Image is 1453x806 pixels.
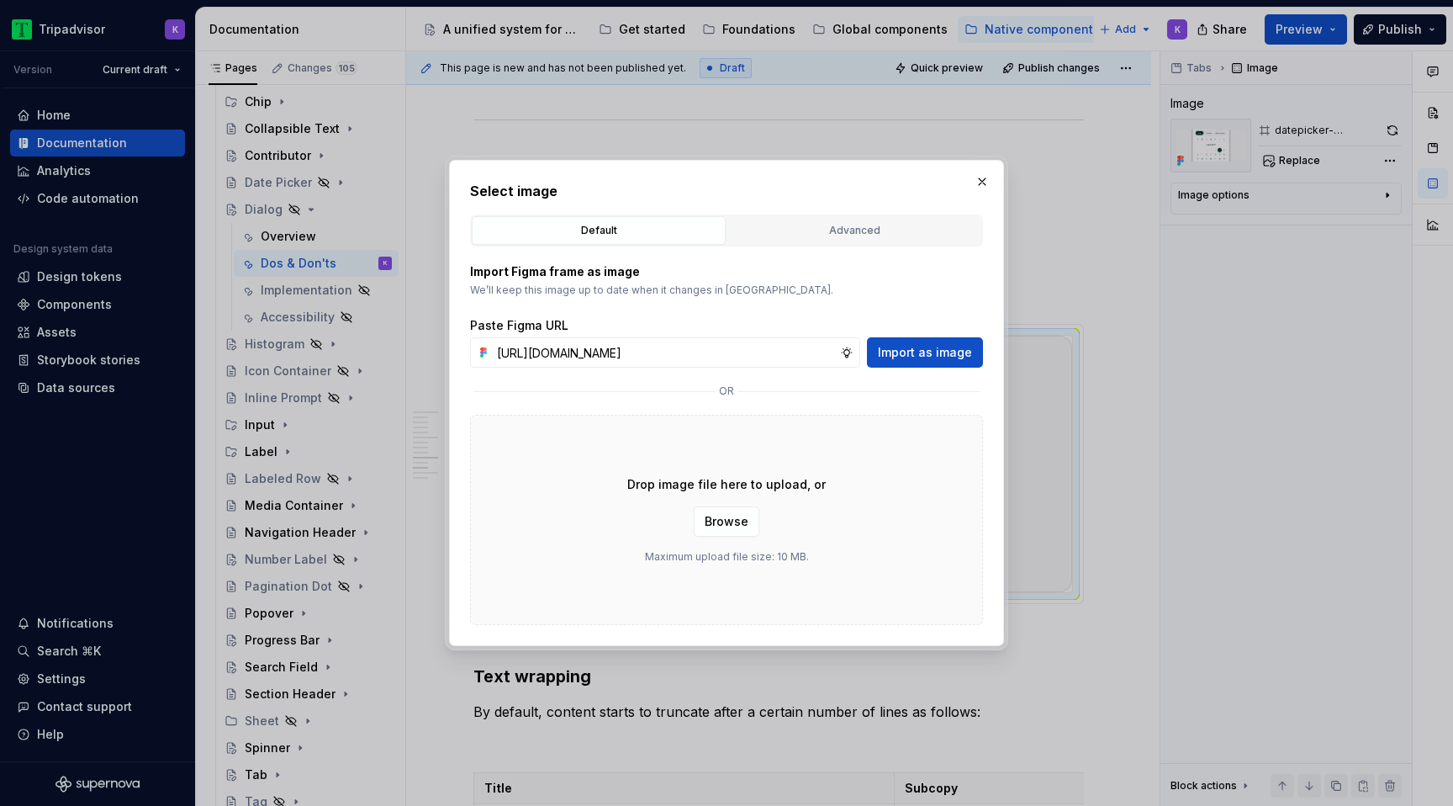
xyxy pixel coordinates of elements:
span: Import as image [878,344,972,361]
div: Default [478,222,720,239]
span: Browse [705,513,748,530]
h2: Select image [470,181,983,201]
label: Paste Figma URL [470,317,568,334]
p: or [719,384,734,398]
p: We’ll keep this image up to date when it changes in [GEOGRAPHIC_DATA]. [470,284,983,297]
p: Import Figma frame as image [470,263,983,280]
p: Maximum upload file size: 10 MB. [645,550,809,564]
button: Browse [694,506,759,537]
div: Advanced [733,222,975,239]
input: https://figma.com/file... [490,337,840,368]
button: Import as image [867,337,983,368]
p: Drop image file here to upload, or [627,476,826,493]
